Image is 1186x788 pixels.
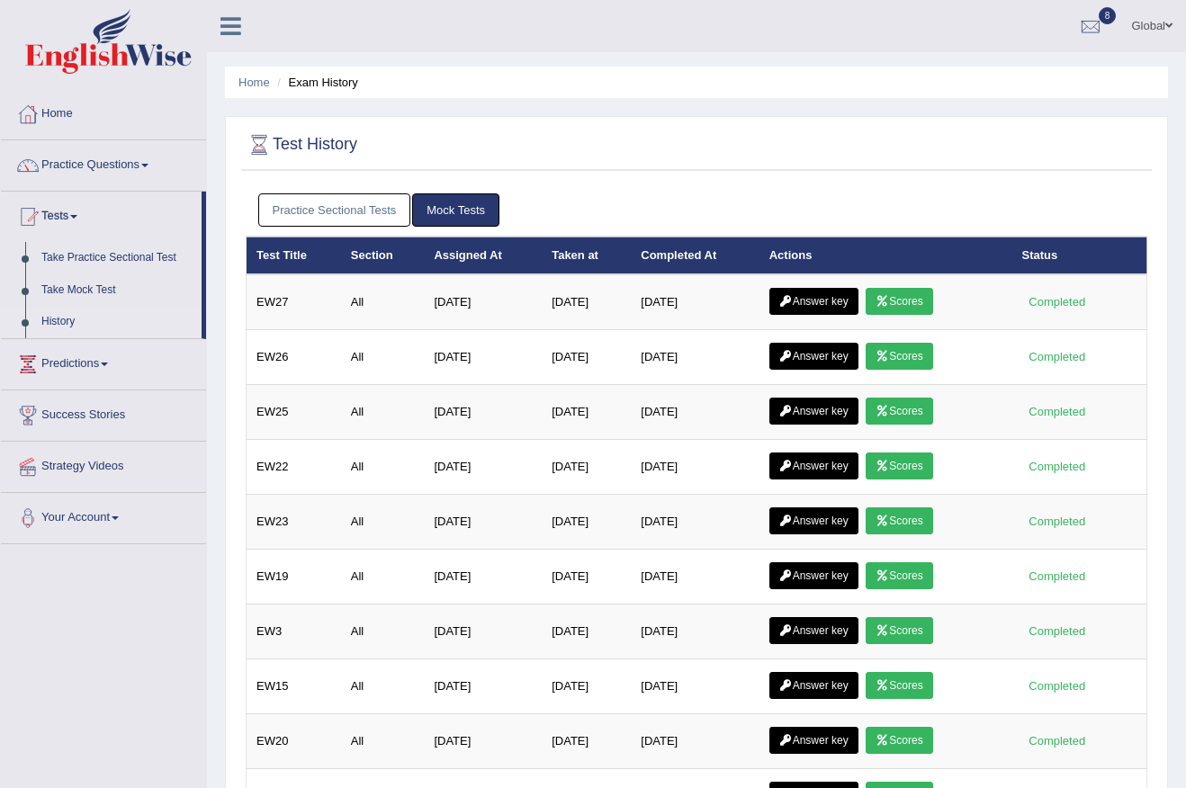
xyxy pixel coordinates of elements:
a: Take Mock Test [33,274,202,307]
a: Strategy Videos [1,442,206,487]
td: All [341,659,425,714]
th: Taken at [542,237,631,274]
a: Predictions [1,339,206,384]
a: Scores [866,452,932,479]
a: Home [238,76,270,89]
div: Completed [1022,512,1092,531]
th: Assigned At [424,237,542,274]
a: Practice Sectional Tests [258,193,411,227]
a: Scores [866,617,932,644]
h2: Test History [246,131,357,158]
td: EW20 [247,714,341,769]
td: [DATE] [542,274,631,330]
div: Completed [1022,567,1092,586]
td: EW19 [247,550,341,604]
div: Completed [1022,457,1092,476]
td: All [341,385,425,440]
a: Answer key [769,727,858,754]
td: [DATE] [542,440,631,495]
a: Answer key [769,617,858,644]
td: [DATE] [424,330,542,385]
td: All [341,714,425,769]
a: Scores [866,727,932,754]
a: Scores [866,507,932,534]
td: EW3 [247,604,341,659]
td: [DATE] [542,550,631,604]
a: Answer key [769,562,858,589]
td: [DATE] [424,550,542,604]
th: Completed At [631,237,759,274]
a: Scores [866,562,932,589]
a: Scores [866,343,932,370]
td: [DATE] [631,385,759,440]
td: All [341,550,425,604]
div: Completed [1022,676,1092,695]
td: [DATE] [631,604,759,659]
a: Success Stories [1,390,206,435]
a: Answer key [769,398,858,425]
a: Take Practice Sectional Test [33,242,202,274]
td: [DATE] [424,604,542,659]
td: EW27 [247,274,341,330]
a: Answer key [769,452,858,479]
div: Completed [1022,292,1092,311]
th: Test Title [247,237,341,274]
li: Exam History [273,74,358,91]
th: Status [1012,237,1147,274]
td: [DATE] [424,495,542,550]
td: [DATE] [424,385,542,440]
td: [DATE] [631,714,759,769]
td: [DATE] [542,714,631,769]
td: [DATE] [424,440,542,495]
td: [DATE] [631,274,759,330]
td: [DATE] [542,659,631,714]
a: Your Account [1,493,206,538]
a: Home [1,89,206,134]
a: Scores [866,672,932,699]
td: EW25 [247,385,341,440]
td: [DATE] [542,495,631,550]
td: All [341,330,425,385]
div: Completed [1022,731,1092,750]
td: All [341,495,425,550]
a: Scores [866,398,932,425]
th: Actions [759,237,1012,274]
td: [DATE] [631,550,759,604]
td: [DATE] [542,604,631,659]
td: EW15 [247,659,341,714]
td: [DATE] [542,330,631,385]
div: Completed [1022,402,1092,421]
a: History [33,306,202,338]
a: Answer key [769,507,858,534]
a: Answer key [769,672,858,699]
td: [DATE] [424,714,542,769]
a: Answer key [769,288,858,315]
td: [DATE] [631,330,759,385]
td: [DATE] [631,495,759,550]
td: [DATE] [424,659,542,714]
td: [DATE] [631,659,759,714]
a: Practice Questions [1,140,206,185]
div: Completed [1022,347,1092,366]
a: Answer key [769,343,858,370]
td: All [341,604,425,659]
th: Section [341,237,425,274]
a: Scores [866,288,932,315]
td: EW23 [247,495,341,550]
a: Mock Tests [412,193,499,227]
td: [DATE] [424,274,542,330]
td: [DATE] [631,440,759,495]
a: Tests [1,192,202,237]
span: 8 [1099,7,1117,24]
td: All [341,274,425,330]
td: EW26 [247,330,341,385]
td: All [341,440,425,495]
td: EW22 [247,440,341,495]
div: Completed [1022,622,1092,640]
td: [DATE] [542,385,631,440]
